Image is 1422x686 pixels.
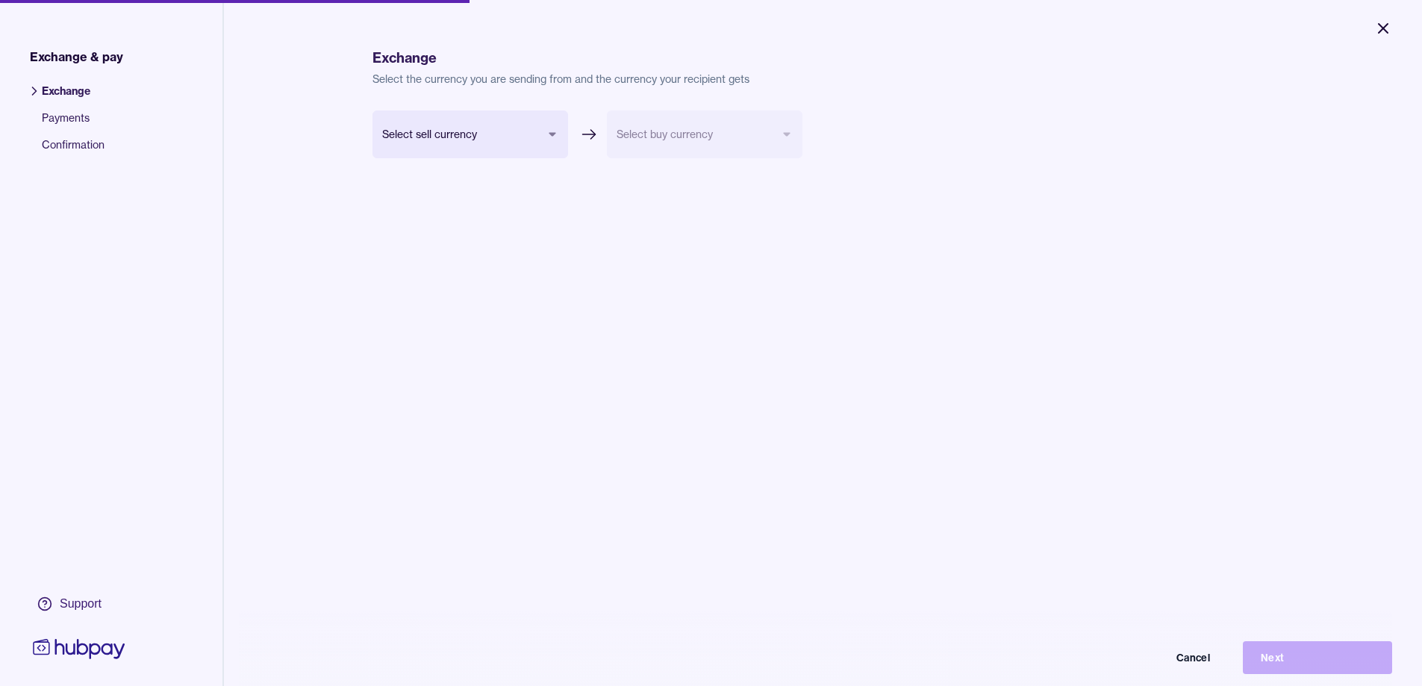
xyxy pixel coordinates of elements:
a: Support [30,588,128,620]
div: Support [60,596,102,612]
span: Confirmation [42,137,105,164]
span: Exchange [42,84,105,110]
p: Select the currency you are sending from and the currency your recipient gets [372,72,1273,87]
span: Payments [42,110,105,137]
h1: Exchange [372,48,1273,69]
button: Cancel [1079,641,1228,674]
span: Exchange & pay [30,48,123,66]
button: Close [1356,12,1410,45]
